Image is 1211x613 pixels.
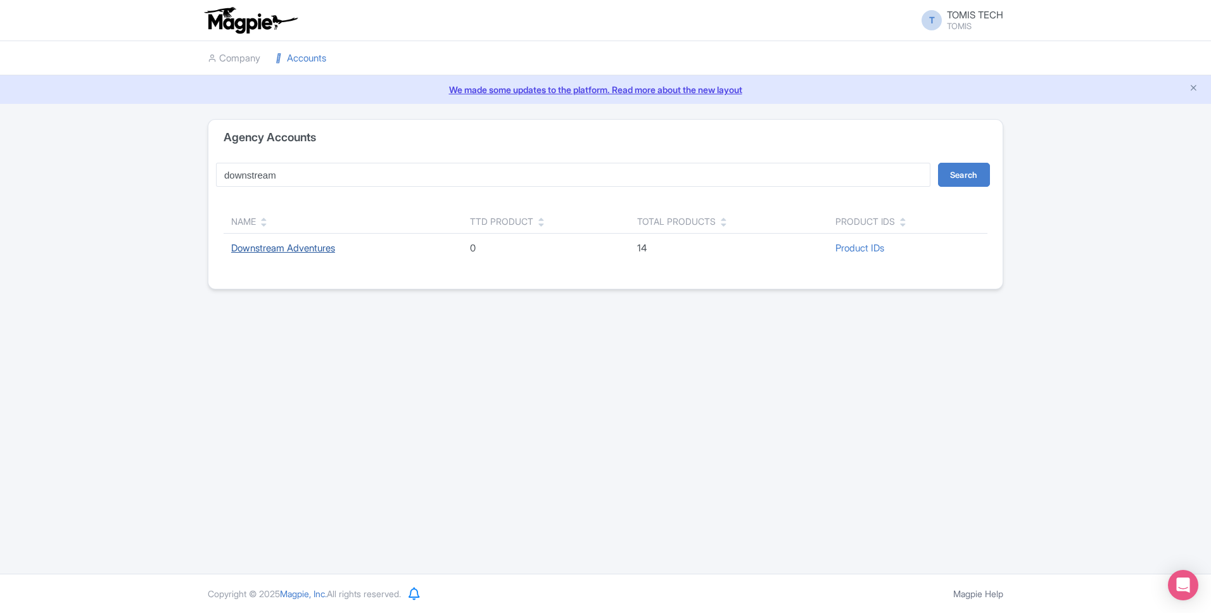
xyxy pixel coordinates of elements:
[637,215,716,228] div: Total Products
[953,588,1003,599] a: Magpie Help
[1168,570,1198,600] div: Open Intercom Messenger
[947,9,1003,21] span: TOMIS TECH
[201,6,300,34] img: logo-ab69f6fb50320c5b225c76a69d11143b.png
[947,22,1003,30] small: TOMIS
[216,163,930,187] input: Search...
[280,588,327,599] span: Magpie, Inc.
[835,242,884,254] a: Product IDs
[276,41,326,76] a: Accounts
[835,215,895,228] div: Product IDs
[200,587,409,600] div: Copyright © 2025 All rights reserved.
[938,163,990,187] button: Search
[231,215,256,228] div: Name
[1189,82,1198,96] button: Close announcement
[462,234,630,263] td: 0
[630,234,828,263] td: 14
[231,242,335,254] a: Downstream Adventures
[208,41,260,76] a: Company
[224,131,316,144] h4: Agency Accounts
[914,10,1003,30] a: T TOMIS TECH TOMIS
[8,83,1203,96] a: We made some updates to the platform. Read more about the new layout
[470,215,533,228] div: TTD Product
[922,10,942,30] span: T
